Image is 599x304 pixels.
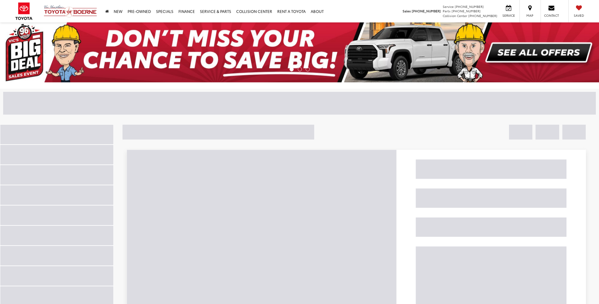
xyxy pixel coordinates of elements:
span: Service [501,13,516,18]
span: Contact [544,13,559,18]
span: Sales [403,9,411,13]
span: Collision Center [443,13,467,18]
span: Service [443,4,454,9]
span: Map [523,13,537,18]
span: [PHONE_NUMBER] [468,13,497,18]
span: [PHONE_NUMBER] [455,4,484,9]
span: Parts [443,9,451,13]
span: [PHONE_NUMBER] [412,9,441,13]
span: Saved [572,13,586,18]
img: Vic Vaughan Toyota of Boerne [44,5,97,18]
span: [PHONE_NUMBER] [452,9,481,13]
